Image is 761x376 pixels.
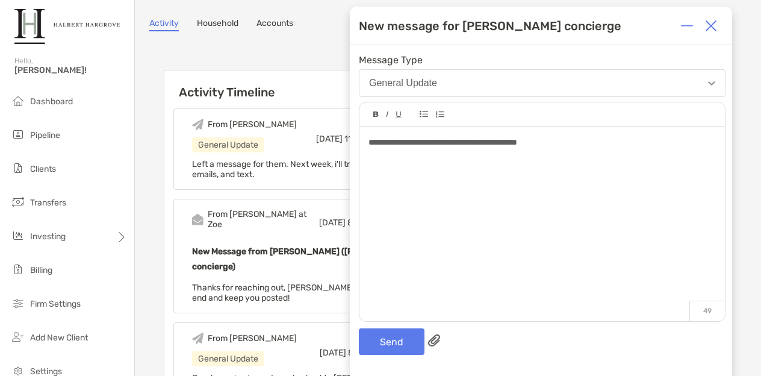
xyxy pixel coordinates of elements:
img: Open dropdown arrow [708,81,715,86]
img: clients icon [11,161,25,175]
img: Expand or collapse [681,20,693,32]
a: Accounts [256,18,293,31]
h6: Activity Timeline [164,70,467,99]
img: pipeline icon [11,127,25,142]
span: Transfers [30,198,66,208]
img: Close [705,20,717,32]
img: dashboard icon [11,93,25,108]
span: Thanks for reaching out, [PERSON_NAME]! Will reach out on my end and keep you posted! [192,283,435,303]
div: General Update [192,351,264,366]
img: investing icon [11,228,25,243]
img: Event icon [192,119,203,130]
span: 11:43 AM PD [344,134,391,144]
div: From [PERSON_NAME] [208,333,297,343]
img: Editor control icon [435,111,444,118]
span: Investing [30,231,66,242]
img: Editor control icon [420,111,428,117]
img: Zoe Logo [14,5,120,48]
p: 49 [689,301,725,321]
span: Pipeline [30,130,60,140]
span: [PERSON_NAME]! [14,65,127,75]
img: firm-settings icon [11,296,25,310]
a: Household [197,18,238,31]
span: Clients [30,164,56,174]
b: New Message from [PERSON_NAME] ([PERSON_NAME] concierge) [192,246,414,272]
img: Editor control icon [373,111,379,117]
button: Send [359,328,424,355]
img: Editor control icon [396,111,402,118]
span: Add New Client [30,333,88,343]
a: Activity [149,18,179,31]
span: Dashboard [30,96,73,107]
div: New message for [PERSON_NAME] concierge [359,19,621,33]
span: 8:16 AM PD [348,348,391,358]
img: billing icon [11,262,25,277]
span: [DATE] [316,134,343,144]
span: [DATE] [319,218,346,228]
span: Left a message for them. Next week, i'll try some more calls, emails, and text. [192,159,420,180]
span: Billing [30,265,52,275]
div: From [PERSON_NAME] at Zoe [208,209,319,230]
span: 8:18 AM PD [347,218,391,228]
div: General Update [192,137,264,152]
img: Event icon [192,333,203,344]
span: Message Type [359,54,725,66]
button: General Update [359,69,725,97]
img: Event icon [192,214,203,225]
span: Firm Settings [30,299,81,309]
div: General Update [369,78,437,89]
img: paperclip attachments [428,334,440,346]
img: transfers icon [11,195,25,209]
img: add_new_client icon [11,330,25,344]
img: Editor control icon [386,111,388,117]
span: [DATE] [320,348,346,358]
div: From [PERSON_NAME] [208,119,297,130]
